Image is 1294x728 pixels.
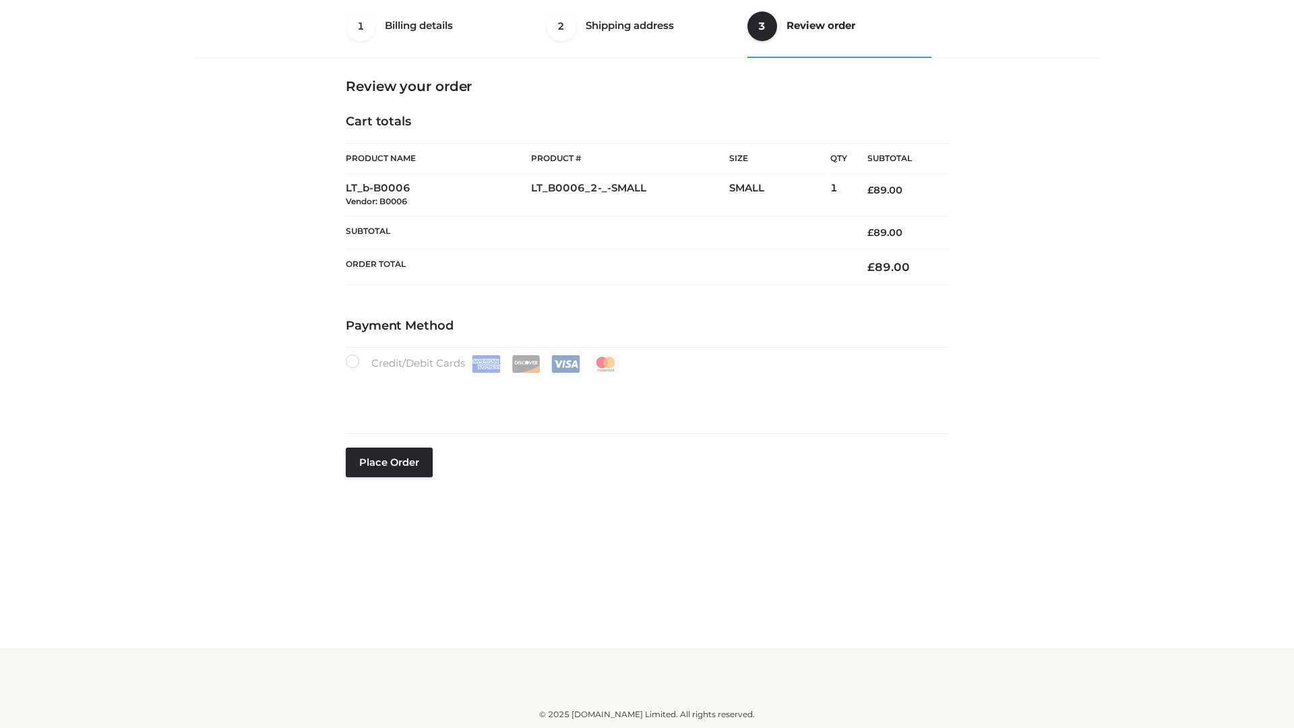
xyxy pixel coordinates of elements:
th: Size [729,144,824,174]
h4: Cart totals [346,115,948,129]
img: Visa [551,355,580,373]
th: Subtotal [346,216,847,249]
span: £ [867,260,875,274]
img: Discover [512,355,541,373]
small: Vendor: B0006 [346,196,407,206]
td: SMALL [729,174,830,216]
label: Credit/Debit Cards [346,355,621,373]
div: © 2025 [DOMAIN_NAME] Limited. All rights reserved. [200,708,1094,721]
span: £ [867,226,873,239]
iframe: Secure payment input frame [343,370,946,419]
th: Qty [830,143,847,174]
bdi: 89.00 [867,226,902,239]
img: Mastercard [591,355,620,373]
th: Order Total [346,249,847,285]
bdi: 89.00 [867,184,902,196]
span: £ [867,184,873,196]
th: Subtotal [847,144,948,174]
h4: Payment Method [346,319,948,334]
bdi: 89.00 [867,260,910,274]
td: LT_B0006_2-_-SMALL [531,174,729,216]
th: Product # [531,143,729,174]
th: Product Name [346,143,531,174]
button: Place order [346,448,433,477]
h3: Review your order [346,78,948,94]
img: Amex [472,355,501,373]
td: 1 [830,174,847,216]
td: LT_b-B0006 [346,174,531,216]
